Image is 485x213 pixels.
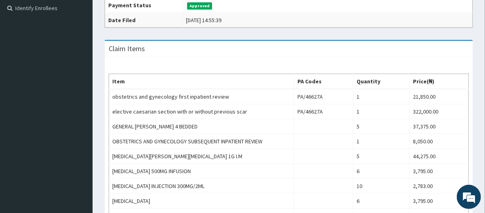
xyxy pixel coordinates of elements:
td: 21,850.00 [409,89,468,104]
td: 44,275.00 [409,149,468,164]
th: Date Filed [105,13,183,28]
td: PA/46627A [294,89,353,104]
td: OBSTETRICS AND GYNECOLOGY SUBSEQUENT INPATIENT REVIEW [109,134,294,149]
td: 6 [353,194,410,209]
td: 1 [353,104,410,119]
th: PA Codes [294,74,353,89]
td: 37,375.00 [409,119,468,134]
th: Price(₦) [409,74,468,89]
td: 8,050.00 [409,134,468,149]
td: [MEDICAL_DATA] 500MG INFUSION [109,164,294,179]
span: Approved [187,2,213,10]
td: elective caesarian section with or without previous scar [109,104,294,119]
td: 3,795.00 [409,164,468,179]
td: 3,795.00 [409,194,468,209]
th: Item [109,74,294,89]
td: 1 [353,89,410,104]
div: [DATE] 14:55:39 [186,16,222,24]
div: Minimize live chat window [132,4,151,23]
h3: Claim Items [109,45,145,52]
td: 322,000.00 [409,104,468,119]
td: obstetrics and gynecology first inpatient review [109,89,294,104]
td: 2,783.00 [409,179,468,194]
td: [MEDICAL_DATA] INJECTION 300MG/2ML [109,179,294,194]
img: d_794563401_company_1708531726252_794563401 [15,40,33,60]
td: PA/46627A [294,104,353,119]
td: 6 [353,164,410,179]
td: GENERAL [PERSON_NAME] 4 BEDDED [109,119,294,134]
td: 1 [353,134,410,149]
td: [MEDICAL_DATA][PERSON_NAME][MEDICAL_DATA] 1G I.M [109,149,294,164]
th: Quantity [353,74,410,89]
td: 10 [353,179,410,194]
td: 5 [353,149,410,164]
td: [MEDICAL_DATA] [109,194,294,209]
td: 5 [353,119,410,134]
textarea: Type your message and hit 'Enter' [4,134,153,162]
div: Chat with us now [42,45,135,56]
span: We're online! [47,58,111,140]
